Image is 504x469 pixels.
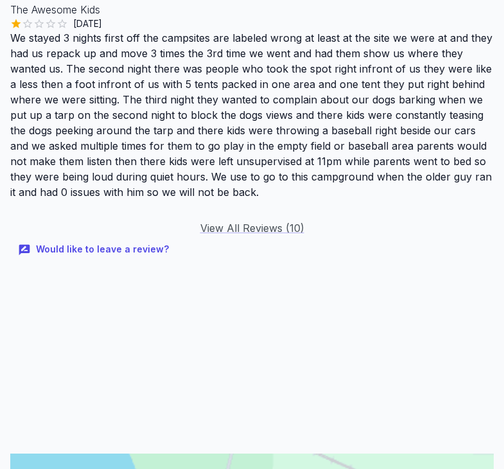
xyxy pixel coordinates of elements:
[10,30,494,200] p: We stayed 3 nights first off the campsites are labeled wrong at least at the site we were at and ...
[68,17,107,30] span: [DATE]
[10,236,179,263] button: Would like to leave a review?
[10,2,494,17] p: The Awesome Kids
[200,222,304,234] a: View All Reviews (10)
[10,263,478,443] iframe: Advertisement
